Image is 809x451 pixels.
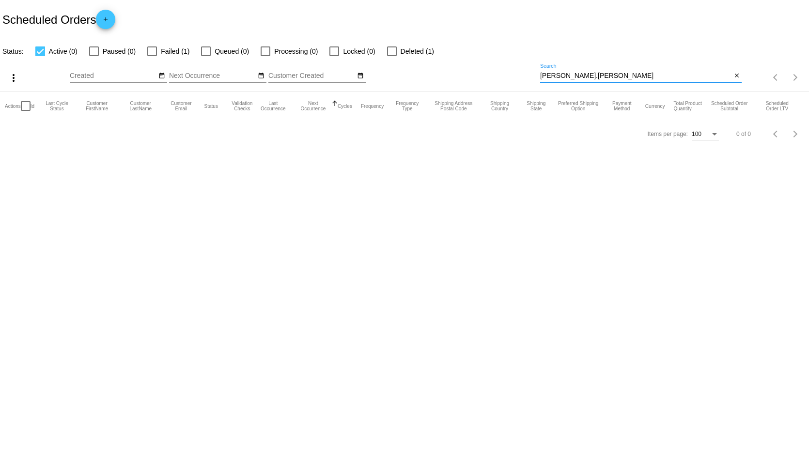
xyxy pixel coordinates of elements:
button: Next page [786,68,805,87]
button: Change sorting for CustomerLastName [123,101,158,111]
span: Failed (1) [161,45,189,57]
input: Created [70,72,157,80]
button: Change sorting for Status [204,103,218,109]
mat-icon: date_range [357,72,364,80]
button: Change sorting for CurrencyIso [645,103,665,109]
span: Active (0) [49,45,78,57]
button: Change sorting for PaymentMethod.Type [607,101,637,111]
button: Change sorting for LastProcessingCycleId [43,101,71,111]
button: Change sorting for CustomerFirstName [79,101,115,111]
button: Change sorting for LastOccurrenceUtc [258,101,289,111]
span: Queued (0) [215,45,249,57]
span: Deleted (1) [401,45,434,57]
button: Change sorting for FrequencyType [392,101,422,111]
span: Processing (0) [274,45,318,57]
mat-icon: date_range [258,72,264,80]
button: Previous page [766,68,786,87]
button: Change sorting for ShippingCountry [485,101,514,111]
mat-header-cell: Total Product Quantity [673,91,708,120]
input: Search [540,72,731,80]
mat-icon: more_vert [8,72,19,84]
div: 0 of 0 [736,131,751,137]
button: Clear [731,71,742,81]
mat-icon: add [100,16,111,28]
span: Locked (0) [343,45,375,57]
button: Change sorting for ShippingPostcode [431,101,476,111]
button: Change sorting for LifetimeValue [759,101,795,111]
button: Previous page [766,124,786,144]
mat-select: Items per page: [692,131,719,138]
button: Change sorting for Cycles [338,103,352,109]
h2: Scheduled Orders [2,10,115,29]
button: Change sorting for Frequency [361,103,384,109]
div: Items per page: [648,131,688,137]
button: Change sorting for NextOccurrenceUtc [297,101,329,111]
mat-icon: close [733,72,740,80]
span: Paused (0) [103,45,136,57]
mat-icon: date_range [158,72,165,80]
span: 100 [692,131,701,137]
button: Change sorting for Id [31,103,34,109]
input: Next Occurrence [169,72,256,80]
mat-header-cell: Validation Checks [227,91,258,120]
input: Customer Created [268,72,356,80]
button: Change sorting for Subtotal [709,101,750,111]
mat-header-cell: Actions [5,91,21,120]
button: Change sorting for CustomerEmail [167,101,195,111]
span: Status: [2,47,24,55]
button: Change sorting for PreferredShippingOption [558,101,599,111]
button: Next page [786,124,805,144]
button: Change sorting for ShippingState [523,101,549,111]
